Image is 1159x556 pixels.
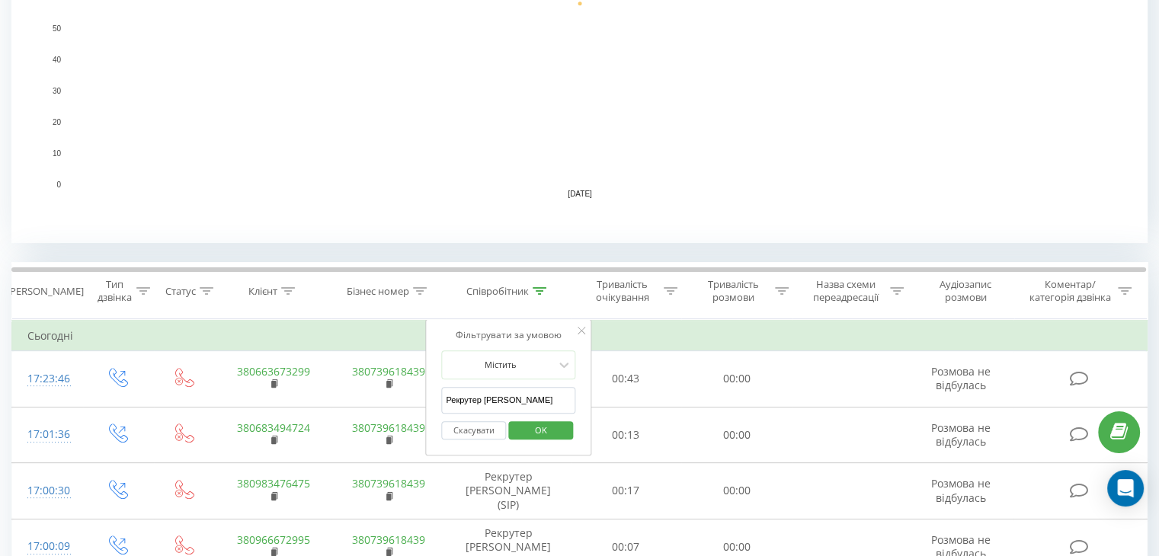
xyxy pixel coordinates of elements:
div: Аудіозапис розмови [921,278,1010,304]
td: 00:17 [571,463,681,519]
span: Розмова не відбулась [931,420,991,449]
a: 380983476475 [237,476,310,490]
a: 380739618439 [352,364,425,379]
td: 00:00 [681,407,792,463]
div: Open Intercom Messenger [1107,470,1144,506]
div: 17:01:36 [27,420,68,449]
input: Введіть значення [441,387,575,414]
div: Співробітник [466,285,529,298]
td: 00:13 [571,407,681,463]
div: Тривалість розмови [695,278,771,304]
a: 380739618439 [352,532,425,547]
a: 380739618439 [352,420,425,435]
td: 00:43 [571,351,681,407]
text: 0 [56,181,61,189]
a: 380966672995 [237,532,310,547]
text: [DATE] [568,190,592,198]
span: Розмова не відбулась [931,476,991,504]
td: 00:00 [681,463,792,519]
text: 40 [53,56,62,64]
div: Тип дзвінка [96,278,132,304]
td: Рекрутер [PERSON_NAME] (SIP) [447,463,571,519]
span: Розмова не відбулась [931,364,991,392]
text: 50 [53,24,62,33]
button: OK [508,421,573,440]
div: Фільтрувати за умовою [441,328,575,343]
div: 17:23:46 [27,364,68,394]
div: Бізнес номер [347,285,409,298]
span: OK [520,418,562,442]
td: Сьогодні [12,321,1148,351]
a: 380663673299 [237,364,310,379]
text: 10 [53,149,62,158]
div: Тривалість очікування [584,278,661,304]
td: 00:00 [681,351,792,407]
div: Статус [165,285,196,298]
button: Скасувати [441,421,506,440]
text: 20 [53,118,62,126]
text: 30 [53,87,62,95]
div: 17:00:30 [27,476,68,506]
div: [PERSON_NAME] [7,285,84,298]
a: 380683494724 [237,420,310,435]
div: Назва схеми переадресації [806,278,886,304]
div: Коментар/категорія дзвінка [1025,278,1114,304]
a: 380739618439 [352,476,425,490]
div: Клієнт [248,285,277,298]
